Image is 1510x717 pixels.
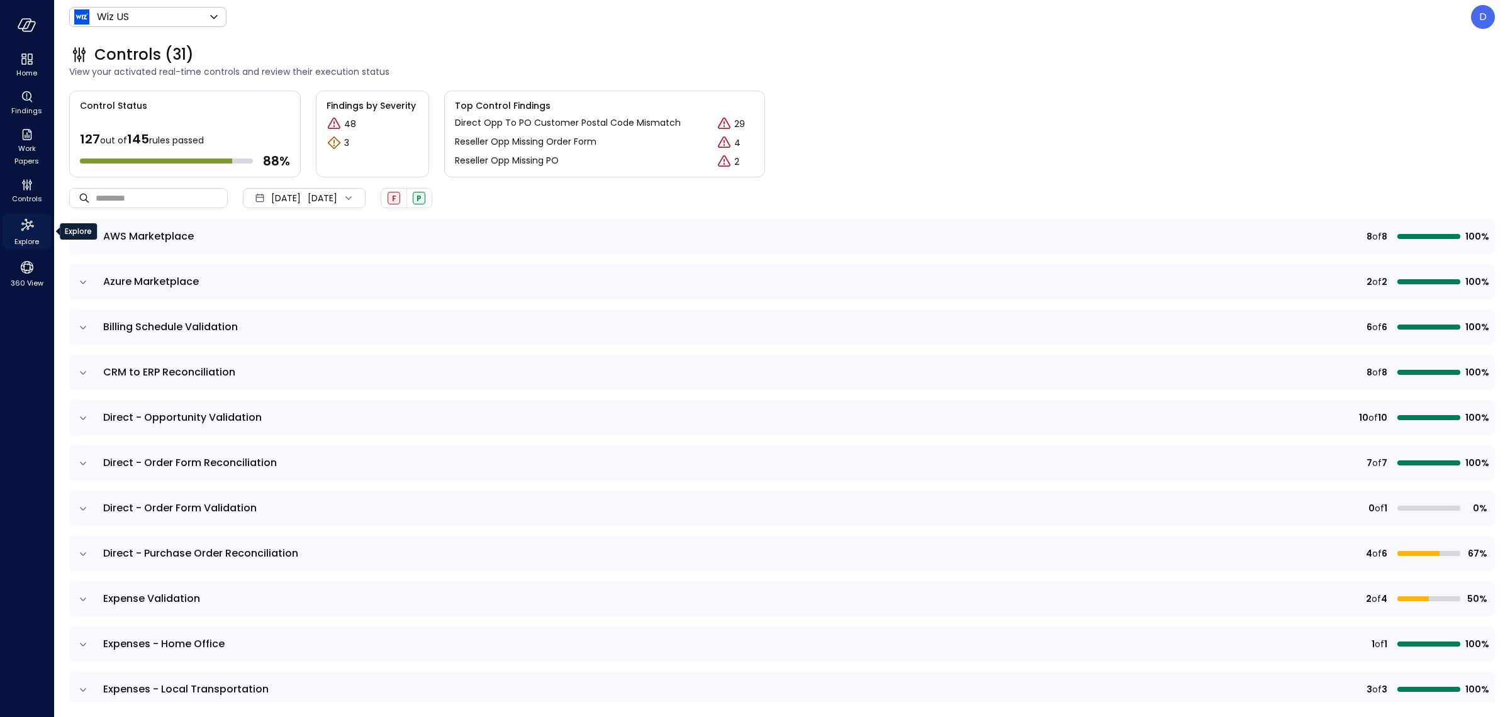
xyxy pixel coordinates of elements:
span: Work Papers [8,142,46,167]
span: Direct - Order Form Reconciliation [103,455,277,470]
span: 10 [1359,411,1368,425]
span: Control Status [70,91,147,113]
span: Direct - Opportunity Validation [103,410,262,425]
div: Controls [3,176,51,206]
div: Explore [60,223,97,240]
span: 1 [1384,637,1387,651]
span: 4 [1366,547,1372,560]
span: of [1372,547,1382,560]
p: Wiz US [97,9,129,25]
span: 100% [1465,320,1487,334]
span: Azure Marketplace [103,274,199,289]
button: expand row [77,321,89,334]
span: 4 [1381,592,1387,606]
img: Icon [74,9,89,25]
div: Explore [3,214,51,249]
p: 3 [344,136,349,150]
div: Failed [388,192,400,204]
span: of [1372,592,1381,606]
span: Controls [12,192,42,205]
button: expand row [77,367,89,379]
span: 100% [1465,230,1487,243]
span: of [1368,411,1378,425]
p: 48 [344,118,356,131]
p: 2 [734,155,739,169]
span: Expenses - Home Office [103,636,225,651]
span: View your activated real-time controls and review their execution status [69,65,1495,79]
span: Direct - Purchase Order Reconciliation [103,546,298,560]
span: 2 [1367,275,1372,289]
span: 100% [1465,411,1487,425]
span: Controls (31) [94,45,194,65]
span: 7 [1382,456,1387,470]
span: 88 % [263,153,290,169]
p: 29 [734,118,745,131]
span: 8 [1382,230,1387,243]
p: Reseller Opp Missing PO [455,154,559,167]
button: expand row [77,457,89,470]
span: of [1372,275,1382,289]
button: expand row [77,503,89,515]
span: 100% [1465,456,1487,470]
span: AWS Marketplace [103,229,194,243]
button: expand row [77,276,89,289]
span: 7 [1367,456,1372,470]
span: 8 [1367,230,1372,243]
button: expand row [77,638,89,651]
div: Findings [3,88,51,118]
span: 100% [1465,637,1487,651]
span: [DATE] [271,191,301,205]
span: 50% [1465,592,1487,606]
span: 8 [1367,365,1372,379]
span: P [417,193,422,204]
span: of [1372,365,1382,379]
span: 10 [1378,411,1387,425]
span: 6 [1382,320,1387,334]
span: 6 [1367,320,1372,334]
span: Findings by Severity [327,99,418,113]
span: of [1375,637,1384,651]
p: 4 [734,136,741,150]
button: expand row [77,548,89,560]
span: Home [16,67,37,79]
button: expand row [77,684,89,696]
span: of [1372,456,1382,470]
span: 1 [1372,637,1375,651]
span: F [392,193,396,204]
span: of [1372,682,1382,696]
div: Passed [413,192,425,204]
span: 8 [1382,365,1387,379]
span: Expenses - Local Transportation [103,682,269,696]
span: of [1372,320,1382,334]
span: 3 [1367,682,1372,696]
span: 0 [1368,501,1375,515]
span: CRM to ERP Reconciliation [103,365,235,379]
span: 127 [80,130,100,148]
span: of [1372,230,1382,243]
div: Warning [327,135,342,150]
span: 100% [1465,275,1487,289]
span: out of [100,134,127,147]
span: 3 [1382,682,1387,696]
span: 0% [1465,501,1487,515]
span: 145 [127,130,149,148]
span: 100% [1465,682,1487,696]
div: Work Papers [3,126,51,169]
p: Direct Opp To PO Customer Postal Code Mismatch [455,116,681,130]
span: Expense Validation [103,591,200,606]
span: 1 [1384,501,1387,515]
a: Reseller Opp Missing Order Form [455,135,596,150]
div: Critical [717,154,732,169]
span: 6 [1382,547,1387,560]
div: Home [3,50,51,81]
a: Direct Opp To PO Customer Postal Code Mismatch [455,116,681,131]
div: Dudu [1471,5,1495,29]
span: 100% [1465,365,1487,379]
span: Top Control Findings [455,99,754,113]
span: Billing Schedule Validation [103,320,238,334]
p: D [1479,9,1487,25]
div: Critical [717,116,732,131]
span: of [1375,501,1384,515]
span: 67% [1465,547,1487,560]
div: 360 View [3,257,51,291]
